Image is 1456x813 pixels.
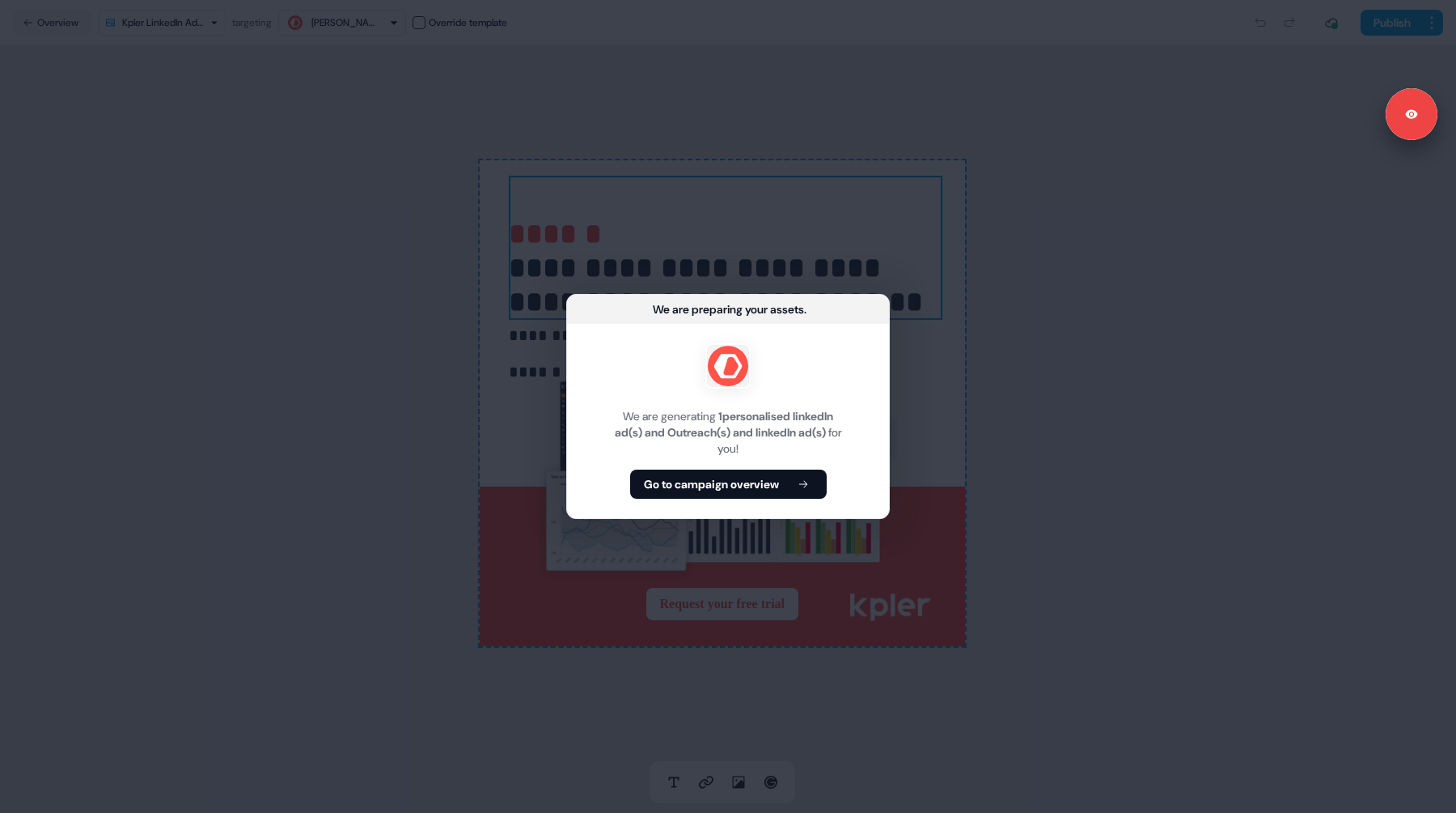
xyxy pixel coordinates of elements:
b: Go to campaign overview [644,476,779,492]
div: We are preparing your assets [653,301,804,317]
button: Go to campaign overview [630,470,827,499]
div: We are generating for you! [586,408,870,457]
b: 1 personalised linkedIn ad(s) and Outreach(s) and linkedIn ad(s) [615,409,834,440]
div: ... [804,301,806,317]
